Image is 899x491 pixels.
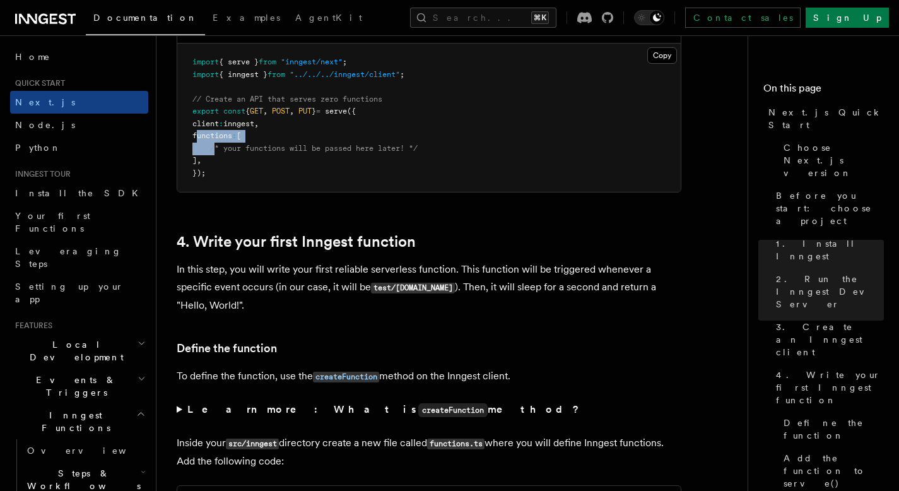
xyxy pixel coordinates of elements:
p: Inside your directory create a new file called where you will define Inngest functions. Add the f... [177,434,681,470]
a: Documentation [86,4,205,35]
span: AgentKit [295,13,362,23]
span: Quick start [10,78,65,88]
span: Setting up your app [15,281,124,304]
a: Sign Up [806,8,889,28]
button: Copy [647,47,677,64]
a: Your first Functions [10,204,148,240]
span: "../../../inngest/client" [290,70,400,79]
span: = [316,107,320,115]
span: Inngest Functions [10,409,136,434]
span: Node.js [15,120,75,130]
span: client [192,119,219,128]
span: Leveraging Steps [15,246,122,269]
span: ({ [347,107,356,115]
a: Contact sales [685,8,801,28]
code: functions.ts [427,439,485,449]
span: Next.js Quick Start [768,106,884,131]
span: import [192,70,219,79]
span: Choose Next.js version [784,141,884,179]
a: Install the SDK [10,182,148,204]
span: [ [237,131,241,140]
span: export [192,107,219,115]
span: { inngest } [219,70,267,79]
span: serve [325,107,347,115]
code: test/[DOMAIN_NAME] [371,283,455,293]
a: Python [10,136,148,159]
span: GET [250,107,263,115]
span: Before you start: choose a project [776,189,884,227]
span: Define the function [784,417,884,442]
button: Inngest Functions [10,404,148,439]
a: Node.js [10,114,148,136]
code: createFunction [418,403,488,417]
code: createFunction [313,372,379,382]
span: "inngest/next" [281,57,343,66]
summary: Learn more: What iscreateFunctionmethod? [177,401,681,419]
a: Before you start: choose a project [771,184,884,232]
span: functions [192,131,232,140]
span: : [219,119,223,128]
span: Inngest tour [10,169,71,179]
a: Home [10,45,148,68]
a: Choose Next.js version [779,136,884,184]
span: , [290,107,294,115]
button: Search...⌘K [410,8,556,28]
span: Events & Triggers [10,374,138,399]
span: const [223,107,245,115]
button: Local Development [10,333,148,369]
a: Next.js Quick Start [763,101,884,136]
span: Local Development [10,338,138,364]
span: { [245,107,250,115]
a: 4. Write your first Inngest function [177,233,416,251]
a: Examples [205,4,288,34]
span: 3. Create an Inngest client [776,321,884,358]
span: import [192,57,219,66]
span: 1. Install Inngest [776,237,884,263]
span: , [263,107,267,115]
span: ; [343,57,347,66]
span: Examples [213,13,280,23]
a: AgentKit [288,4,370,34]
button: Toggle dark mode [634,10,664,25]
span: from [267,70,285,79]
span: ] [192,156,197,165]
span: , [254,119,259,128]
span: inngest [223,119,254,128]
span: POST [272,107,290,115]
span: // Create an API that serves zero functions [192,95,382,104]
span: Home [15,50,50,63]
kbd: ⌘K [531,11,549,24]
button: Events & Triggers [10,369,148,404]
span: { serve } [219,57,259,66]
a: Leveraging Steps [10,240,148,275]
span: Add the function to serve() [784,452,884,490]
a: 1. Install Inngest [771,232,884,268]
a: Overview [22,439,148,462]
span: Documentation [93,13,197,23]
a: Define the function [177,340,277,357]
a: Define the function [779,411,884,447]
span: ; [400,70,404,79]
a: createFunction [313,370,379,382]
span: PUT [298,107,312,115]
a: Next.js [10,91,148,114]
p: In this step, you will write your first reliable serverless function. This function will be trigg... [177,261,681,314]
span: Python [15,143,61,153]
strong: Learn more: What is method? [187,403,582,415]
a: 3. Create an Inngest client [771,316,884,364]
span: /* your functions will be passed here later! */ [210,144,418,153]
span: Next.js [15,97,75,107]
a: 2. Run the Inngest Dev Server [771,268,884,316]
span: } [312,107,316,115]
span: 4. Write your first Inngest function [776,369,884,406]
span: from [259,57,276,66]
span: 2. Run the Inngest Dev Server [776,273,884,311]
span: Overview [27,446,157,456]
span: Features [10,321,52,331]
span: , [197,156,201,165]
code: src/inngest [226,439,279,449]
span: Install the SDK [15,188,146,198]
h4: On this page [763,81,884,101]
a: 4. Write your first Inngest function [771,364,884,411]
a: Setting up your app [10,275,148,311]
